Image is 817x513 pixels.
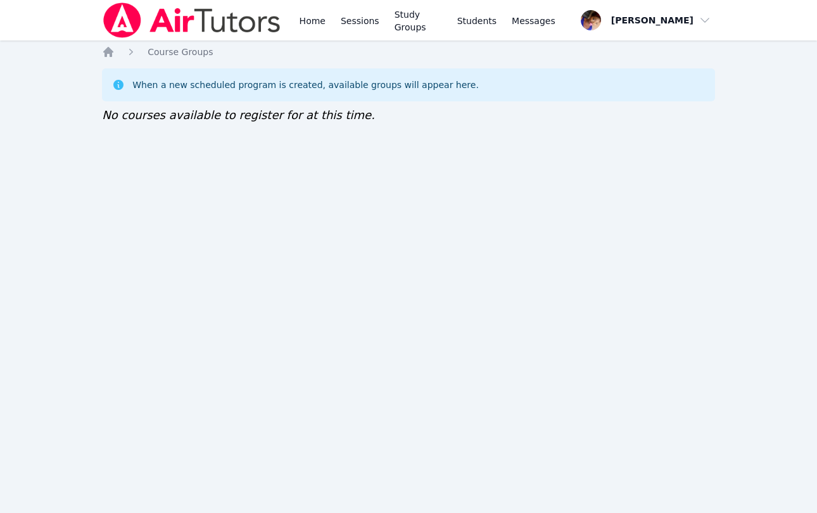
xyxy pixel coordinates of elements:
[148,47,213,57] span: Course Groups
[102,46,715,58] nav: Breadcrumb
[102,3,281,38] img: Air Tutors
[148,46,213,58] a: Course Groups
[102,108,375,122] span: No courses available to register for at this time.
[132,79,479,91] div: When a new scheduled program is created, available groups will appear here.
[512,15,555,27] span: Messages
